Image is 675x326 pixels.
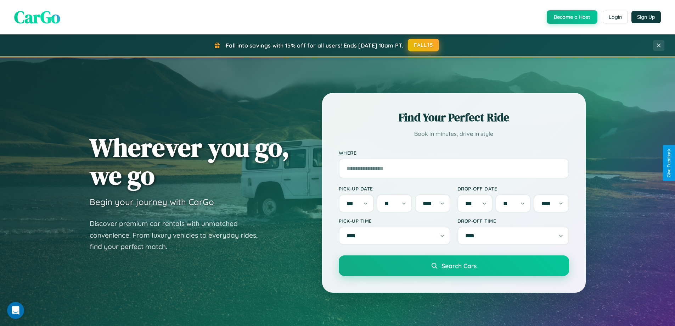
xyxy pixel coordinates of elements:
button: Login [603,11,628,23]
label: Where [339,150,569,156]
button: Sign Up [631,11,661,23]
span: CarGo [14,5,60,29]
span: Search Cars [441,262,477,270]
div: Give Feedback [666,149,671,177]
p: Book in minutes, drive in style [339,129,569,139]
label: Drop-off Time [457,218,569,224]
label: Pick-up Date [339,186,450,192]
button: Become a Host [547,10,597,24]
label: Drop-off Date [457,186,569,192]
button: FALL15 [408,39,439,51]
h1: Wherever you go, we go [90,133,289,189]
label: Pick-up Time [339,218,450,224]
p: Discover premium car rentals with unmatched convenience. From luxury vehicles to everyday rides, ... [90,218,267,253]
h3: Begin your journey with CarGo [90,197,214,207]
button: Search Cars [339,255,569,276]
span: Fall into savings with 15% off for all users! Ends [DATE] 10am PT. [226,42,403,49]
h2: Find Your Perfect Ride [339,110,569,125]
iframe: Intercom live chat [7,302,24,319]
